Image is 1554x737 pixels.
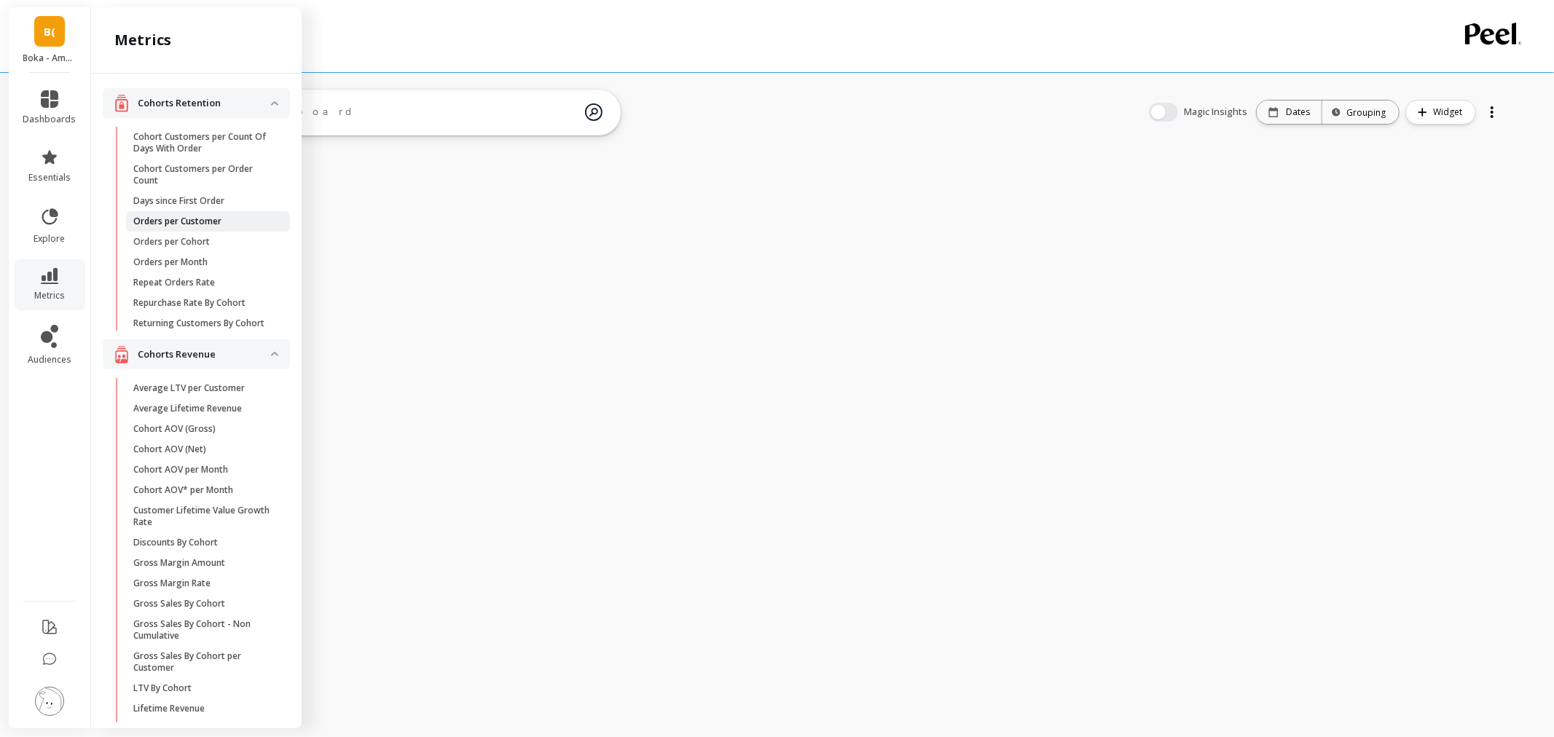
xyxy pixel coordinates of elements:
[138,347,271,362] p: Cohorts Revenue
[585,92,603,132] img: magic search icon
[271,352,278,356] img: down caret icon
[133,163,272,186] p: Cohort Customers per Order Count
[35,687,64,716] img: profile picture
[28,354,71,366] span: audiences
[133,216,221,227] p: Orders per Customer
[1405,100,1476,125] button: Widget
[133,318,264,329] p: Returning Customers By Cohort
[1184,105,1250,119] span: Magic Insights
[114,30,171,50] h2: metrics
[133,256,208,268] p: Orders per Month
[138,96,271,111] p: Cohorts Retention
[133,297,246,309] p: Repurchase Rate By Cohort
[271,101,278,106] img: down caret icon
[23,52,76,64] p: Boka - Amazon (Essor)
[23,114,76,125] span: dashboards
[133,682,192,694] p: LTV By Cohort
[28,172,71,184] span: essentials
[133,277,215,288] p: Repeat Orders Rate
[133,598,225,610] p: Gross Sales By Cohort
[133,650,272,674] p: Gross Sales By Cohort per Customer
[133,484,233,496] p: Cohort AOV* per Month
[44,23,55,40] span: B(
[133,464,228,476] p: Cohort AOV per Month
[114,94,129,112] img: navigation item icon
[133,618,272,642] p: Gross Sales By Cohort - Non Cumulative
[133,403,242,414] p: Average Lifetime Revenue
[133,537,218,548] p: Discounts By Cohort
[1433,105,1467,119] span: Widget
[1335,106,1386,119] div: Grouping
[133,382,245,394] p: Average LTV per Customer
[133,444,206,455] p: Cohort AOV (Net)
[133,423,216,435] p: Cohort AOV (Gross)
[34,290,65,301] span: metrics
[133,557,225,569] p: Gross Margin Amount
[133,195,224,207] p: Days since First Order
[133,703,205,714] p: Lifetime Revenue
[34,233,66,245] span: explore
[133,131,272,154] p: Cohort Customers per Count Of Days With Order
[133,578,211,589] p: Gross Margin Rate
[1286,106,1310,118] p: Dates
[133,236,210,248] p: Orders per Cohort
[114,345,129,363] img: navigation item icon
[133,505,272,528] p: Customer Lifetime Value Growth Rate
